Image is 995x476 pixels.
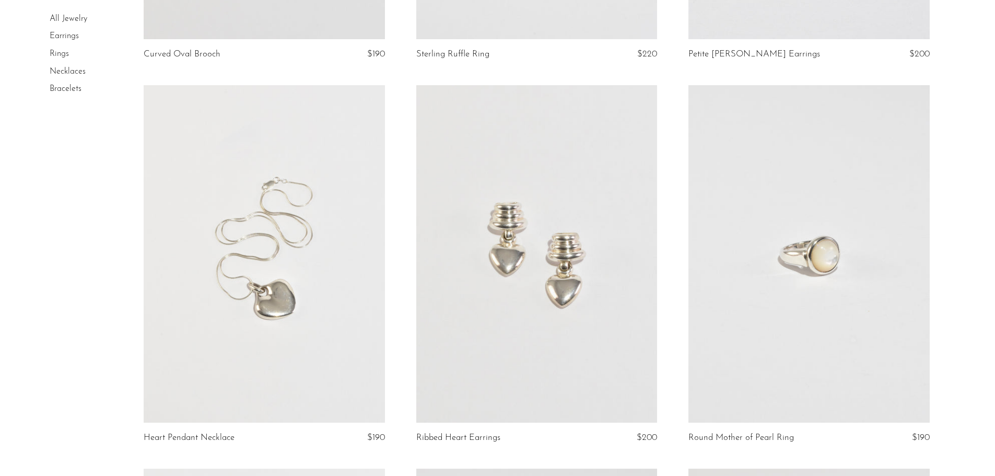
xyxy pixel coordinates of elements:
a: Round Mother of Pearl Ring [688,433,794,443]
a: Ribbed Heart Earrings [416,433,500,443]
span: $190 [912,433,930,442]
a: Sterling Ruffle Ring [416,50,489,59]
a: Earrings [50,32,79,41]
a: All Jewelry [50,15,87,23]
a: Bracelets [50,85,81,93]
a: Petite [PERSON_NAME] Earrings [688,50,820,59]
span: $220 [637,50,657,59]
span: $200 [637,433,657,442]
span: $190 [367,50,385,59]
span: $200 [909,50,930,59]
span: $190 [367,433,385,442]
a: Rings [50,50,69,58]
a: Curved Oval Brooch [144,50,220,59]
a: Heart Pendant Necklace [144,433,235,443]
a: Necklaces [50,67,86,76]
